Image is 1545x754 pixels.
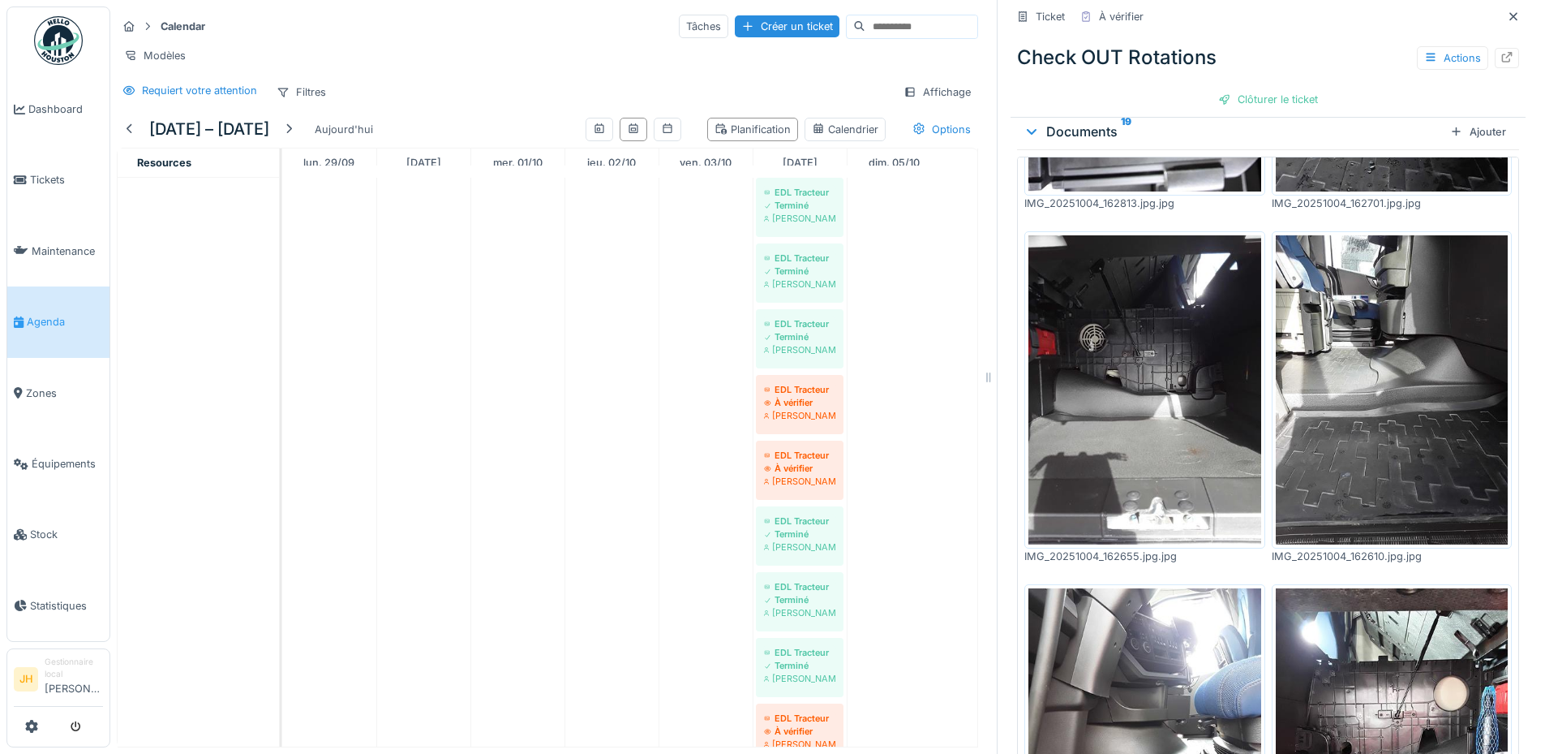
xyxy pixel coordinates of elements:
div: EDL Tracteur [764,449,835,462]
div: IMG_20251004_162610.jpg.jpg [1272,549,1513,564]
a: Dashboard [7,74,109,144]
div: EDL Tracteur [764,186,835,199]
div: Filtres [269,80,333,104]
span: Dashboard [28,101,103,117]
div: Tâches [679,15,728,38]
div: [PERSON_NAME] [764,606,835,619]
img: 6ocjd6l58mntweaospwph2dmgbh7 [1028,235,1261,545]
a: 2 octobre 2025 [583,152,640,174]
span: Resources [137,157,191,169]
div: EDL Tracteur [764,317,835,330]
a: Stock [7,499,109,570]
sup: 19 [1121,122,1131,141]
img: y60mq0385314sswvlhptqjk2ws4d [1276,235,1509,545]
span: Agenda [27,314,103,330]
a: 1 octobre 2025 [489,152,547,174]
div: Terminé [764,659,835,672]
a: Agenda [7,287,109,357]
li: [PERSON_NAME] [45,656,103,703]
a: Statistiques [7,571,109,641]
a: Tickets [7,144,109,215]
span: Statistiques [30,598,103,614]
div: [PERSON_NAME] [764,672,835,685]
div: Planification [715,122,791,137]
div: Terminé [764,199,835,212]
div: À vérifier [764,462,835,475]
h5: [DATE] – [DATE] [149,119,269,139]
div: Aujourd'hui [308,118,380,140]
div: [PERSON_NAME] [764,475,835,488]
a: 3 octobre 2025 [676,152,736,174]
div: Requiert votre attention [142,83,257,98]
div: Options [905,118,978,141]
div: Actions [1417,46,1488,70]
a: Maintenance [7,216,109,287]
div: Terminé [764,265,835,278]
a: 30 septembre 2025 [402,152,445,174]
span: Zones [26,386,103,401]
div: EDL Tracteur [764,712,835,725]
div: EDL Tracteur [764,646,835,659]
div: Terminé [764,593,835,606]
div: Gestionnaire local [45,656,103,681]
div: Calendrier [812,122,878,137]
div: Check OUT Rotations [1011,37,1526,79]
div: IMG_20251004_162655.jpg.jpg [1024,549,1265,564]
div: À vérifier [764,725,835,738]
div: EDL Tracteur [764,252,835,265]
a: JH Gestionnaire local[PERSON_NAME] [14,656,103,707]
li: JH [14,667,38,692]
div: Terminé [764,528,835,541]
div: [PERSON_NAME] [764,343,835,356]
div: EDL Tracteur [764,515,835,528]
div: Affichage [896,80,978,104]
a: Zones [7,358,109,429]
a: 4 octobre 2025 [779,152,822,174]
span: Maintenance [32,243,103,259]
div: [PERSON_NAME] [764,278,835,291]
a: Équipements [7,429,109,499]
div: [PERSON_NAME] [764,409,835,422]
div: EDL Tracteur [764,580,835,593]
div: À vérifier [764,396,835,409]
div: Ajouter [1444,121,1513,143]
a: 29 septembre 2025 [299,152,358,174]
div: Créer un ticket [735,15,839,37]
a: 5 octobre 2025 [865,152,924,174]
img: Badge_color-CXgf-gQk.svg [34,16,83,65]
span: Tickets [30,172,103,187]
div: À vérifier [1099,9,1144,24]
div: Clôturer le ticket [1212,88,1324,110]
span: Stock [30,527,103,542]
span: Équipements [32,456,103,472]
div: IMG_20251004_162813.jpg.jpg [1024,196,1265,211]
div: Documents [1024,122,1444,141]
div: [PERSON_NAME] [764,738,835,751]
div: Ticket [1036,9,1065,24]
div: Terminé [764,330,835,343]
div: EDL Tracteur [764,383,835,396]
div: [PERSON_NAME] [764,541,835,554]
div: Modèles [117,44,193,67]
div: [PERSON_NAME] [764,212,835,225]
strong: Calendar [154,19,212,34]
div: IMG_20251004_162701.jpg.jpg [1272,196,1513,211]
